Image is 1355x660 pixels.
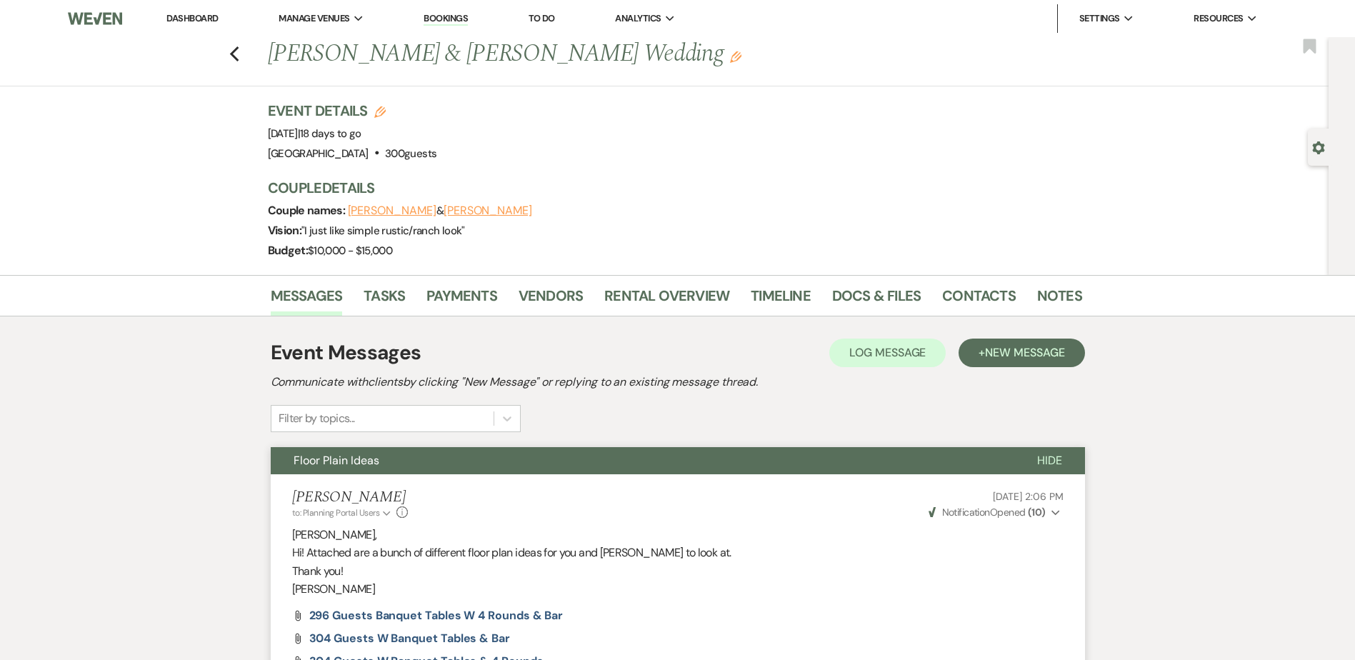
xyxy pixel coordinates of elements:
[292,562,1064,581] p: Thank you!
[298,126,361,141] span: |
[926,505,1063,520] button: NotificationOpened (10)
[271,374,1085,391] h2: Communicate with clients by clicking "New Message" or replying to an existing message thread.
[308,244,392,258] span: $10,000 - $15,000
[985,345,1064,360] span: New Message
[1028,506,1046,519] strong: ( 10 )
[268,37,908,71] h1: [PERSON_NAME] & [PERSON_NAME] Wedding
[751,284,811,316] a: Timeline
[519,284,583,316] a: Vendors
[829,339,946,367] button: Log Message
[849,345,926,360] span: Log Message
[1194,11,1243,26] span: Resources
[929,506,1046,519] span: Opened
[309,608,564,623] span: 296 Guests Banquet Tables w 4 Rounds & Bar
[1037,453,1062,468] span: Hide
[294,453,379,468] span: Floor Plain Ideas
[268,126,361,141] span: [DATE]
[292,489,409,506] h5: [PERSON_NAME]
[730,50,741,63] button: Edit
[529,12,555,24] a: To Do
[1037,284,1082,316] a: Notes
[271,338,421,368] h1: Event Messages
[309,610,564,621] a: 296 Guests Banquet Tables w 4 Rounds & Bar
[300,126,361,141] span: 18 days to go
[426,284,497,316] a: Payments
[279,11,349,26] span: Manage Venues
[268,146,369,161] span: [GEOGRAPHIC_DATA]
[959,339,1084,367] button: +New Message
[1312,140,1325,154] button: Open lead details
[942,284,1016,316] a: Contacts
[271,284,343,316] a: Messages
[309,633,510,644] a: 304 Guests w Banquet Tables & Bar
[292,580,1064,599] p: [PERSON_NAME]
[832,284,921,316] a: Docs & Files
[271,447,1014,474] button: Floor Plain Ideas
[279,410,355,427] div: Filter by topics...
[348,205,436,216] button: [PERSON_NAME]
[1014,447,1085,474] button: Hide
[268,223,302,238] span: Vision:
[268,101,437,121] h3: Event Details
[292,507,380,519] span: to: Planning Portal Users
[1079,11,1120,26] span: Settings
[292,506,394,519] button: to: Planning Portal Users
[364,284,405,316] a: Tasks
[268,243,309,258] span: Budget:
[615,11,661,26] span: Analytics
[268,178,1068,198] h3: Couple Details
[301,224,465,238] span: " I just like simple rustic/ranch look "
[292,526,1064,544] p: [PERSON_NAME],
[292,544,1064,562] p: Hi! Attached are a bunch of different floor plan ideas for you and [PERSON_NAME] to look at.
[309,631,510,646] span: 304 Guests w Banquet Tables & Bar
[166,12,218,24] a: Dashboard
[68,4,122,34] img: Weven Logo
[424,12,468,26] a: Bookings
[942,506,990,519] span: Notification
[268,203,348,218] span: Couple names:
[993,490,1063,503] span: [DATE] 2:06 PM
[444,205,532,216] button: [PERSON_NAME]
[385,146,436,161] span: 300 guests
[604,284,729,316] a: Rental Overview
[348,204,532,218] span: &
